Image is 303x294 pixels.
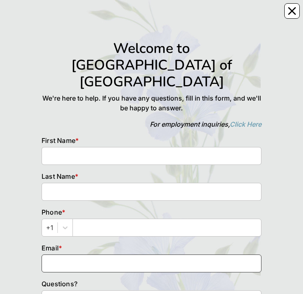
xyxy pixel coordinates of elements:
span: Questions? [42,280,77,288]
a: Click Here [230,120,261,128]
button: Close [284,3,300,19]
p: For employment inquiries, [42,119,261,129]
span: Email [42,244,59,252]
span: Last Name [42,172,75,180]
span: Phone [42,208,62,216]
p: We're here to help. If you have any questions, fill in this form, and we'll be happy to answer. [42,93,261,113]
span: First Name [42,136,75,145]
h1: Welcome to [GEOGRAPHIC_DATA] of [GEOGRAPHIC_DATA] [42,40,261,90]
